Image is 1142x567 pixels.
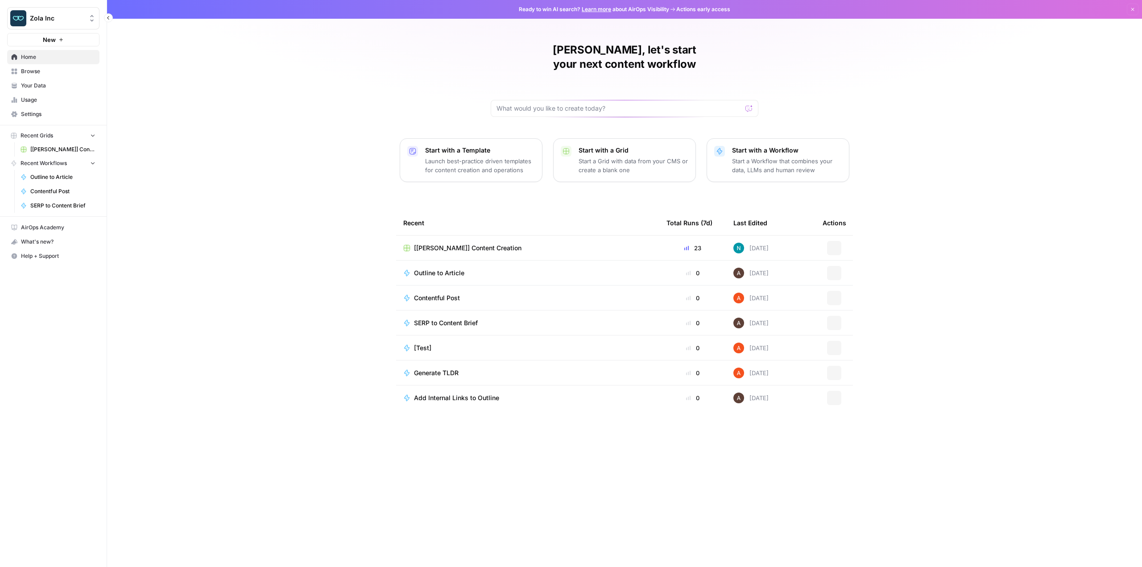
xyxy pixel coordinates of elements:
[553,138,696,182] button: Start with a GridStart a Grid with data from your CMS or create a blank one
[21,96,95,104] span: Usage
[7,157,99,170] button: Recent Workflows
[579,146,688,155] p: Start with a Grid
[425,146,535,155] p: Start with a Template
[403,368,652,377] a: Generate TLDR
[666,344,719,352] div: 0
[707,138,849,182] button: Start with a WorkflowStart a Workflow that combines your data, LLMs and human review
[666,269,719,277] div: 0
[733,368,769,378] div: [DATE]
[30,187,95,195] span: Contentful Post
[7,107,99,121] a: Settings
[403,211,652,235] div: Recent
[579,157,688,174] p: Start a Grid with data from your CMS or create a blank one
[7,220,99,235] a: AirOps Academy
[733,343,744,353] img: cje7zb9ux0f2nqyv5qqgv3u0jxek
[733,268,769,278] div: [DATE]
[414,269,464,277] span: Outline to Article
[733,393,744,403] img: wtbmvrjo3qvncyiyitl6zoukl9gz
[17,199,99,213] a: SERP to Content Brief
[7,33,99,46] button: New
[733,343,769,353] div: [DATE]
[425,157,535,174] p: Launch best-practice driven templates for content creation and operations
[21,67,95,75] span: Browse
[17,184,99,199] a: Contentful Post
[733,243,744,253] img: 8y7smiqlk7qwpmjwxbnfwt8pwuci
[21,53,95,61] span: Home
[30,14,84,23] span: Zola Inc
[30,202,95,210] span: SERP to Content Brief
[10,10,26,26] img: Zola Inc Logo
[414,319,478,327] span: SERP to Content Brief
[21,110,95,118] span: Settings
[43,35,56,44] span: New
[7,7,99,29] button: Workspace: Zola Inc
[21,132,53,140] span: Recent Grids
[21,82,95,90] span: Your Data
[7,50,99,64] a: Home
[414,244,521,252] span: [[PERSON_NAME]] Content Creation
[491,43,758,71] h1: [PERSON_NAME], let's start your next content workflow
[676,5,730,13] span: Actions early access
[17,142,99,157] a: [[PERSON_NAME]] Content Creation
[733,243,769,253] div: [DATE]
[733,393,769,403] div: [DATE]
[733,318,769,328] div: [DATE]
[732,146,842,155] p: Start with a Workflow
[403,393,652,402] a: Add Internal Links to Outline
[403,294,652,302] a: Contentful Post
[21,252,95,260] span: Help + Support
[666,368,719,377] div: 0
[414,393,499,402] span: Add Internal Links to Outline
[666,393,719,402] div: 0
[519,5,669,13] span: Ready to win AI search? about AirOps Visibility
[7,79,99,93] a: Your Data
[7,93,99,107] a: Usage
[666,319,719,327] div: 0
[666,294,719,302] div: 0
[30,173,95,181] span: Outline to Article
[582,6,611,12] a: Learn more
[30,145,95,153] span: [[PERSON_NAME]] Content Creation
[400,138,542,182] button: Start with a TemplateLaunch best-practice driven templates for content creation and operations
[733,211,767,235] div: Last Edited
[666,244,719,252] div: 23
[823,211,846,235] div: Actions
[732,157,842,174] p: Start a Workflow that combines your data, LLMs and human review
[666,211,712,235] div: Total Runs (7d)
[733,318,744,328] img: wtbmvrjo3qvncyiyitl6zoukl9gz
[733,293,744,303] img: cje7zb9ux0f2nqyv5qqgv3u0jxek
[733,368,744,378] img: cje7zb9ux0f2nqyv5qqgv3u0jxek
[403,344,652,352] a: [Test]
[414,294,460,302] span: Contentful Post
[7,235,99,249] button: What's new?
[403,269,652,277] a: Outline to Article
[414,344,431,352] span: [Test]
[8,235,99,248] div: What's new?
[7,249,99,263] button: Help + Support
[497,104,742,113] input: What would you like to create today?
[21,223,95,232] span: AirOps Academy
[7,64,99,79] a: Browse
[403,319,652,327] a: SERP to Content Brief
[17,170,99,184] a: Outline to Article
[733,293,769,303] div: [DATE]
[403,244,652,252] a: [[PERSON_NAME]] Content Creation
[21,159,67,167] span: Recent Workflows
[733,268,744,278] img: wtbmvrjo3qvncyiyitl6zoukl9gz
[414,368,459,377] span: Generate TLDR
[7,129,99,142] button: Recent Grids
